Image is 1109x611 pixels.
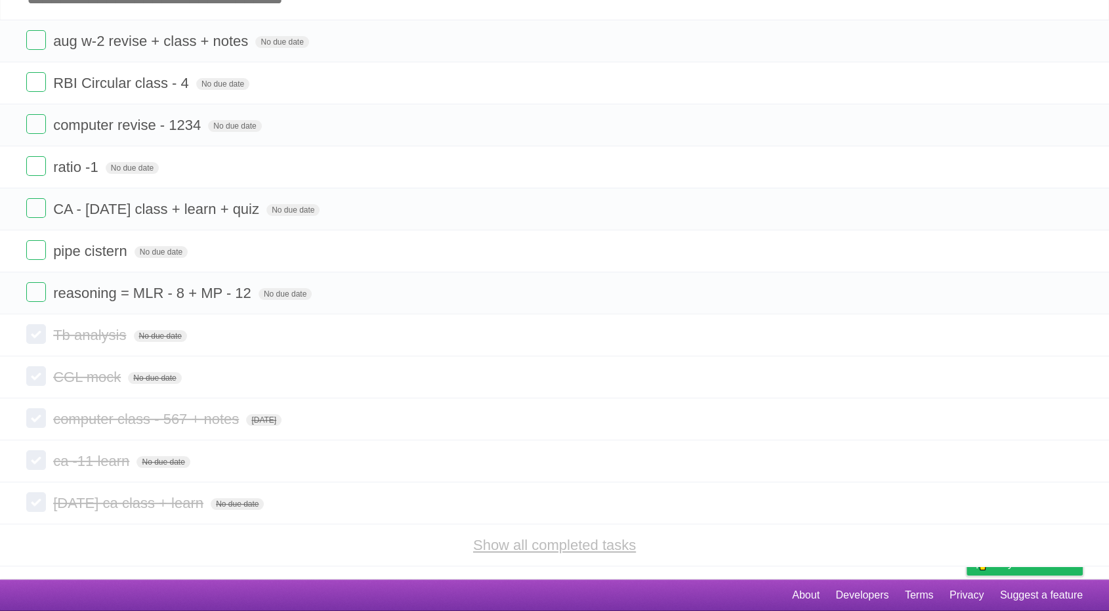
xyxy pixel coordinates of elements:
label: Done [26,492,46,512]
label: Done [26,366,46,386]
label: Done [26,324,46,344]
span: computer class - 567 + notes [53,411,242,427]
span: Tb analysis [53,327,129,343]
span: No due date [211,498,264,510]
span: ratio -1 [53,159,101,175]
span: No due date [255,36,308,48]
span: reasoning = MLR - 8 + MP - 12 [53,285,255,301]
a: Developers [835,583,889,608]
label: Done [26,450,46,470]
span: No due date [106,162,159,174]
label: Done [26,408,46,428]
a: Privacy [950,583,984,608]
span: CA - [DATE] class + learn + quiz [53,201,262,217]
span: CGL mock [53,369,124,385]
span: RBI Circular class - 4 [53,75,192,91]
span: Buy me a coffee [994,552,1076,575]
label: Done [26,72,46,92]
span: No due date [135,246,188,258]
a: Suggest a feature [1000,583,1083,608]
span: No due date [134,330,187,342]
span: [DATE] ca class + learn [53,495,207,511]
span: pipe cistern [53,243,131,259]
span: No due date [136,456,190,468]
span: aug w-2 revise + class + notes [53,33,251,49]
span: No due date [266,204,320,216]
span: No due date [196,78,249,90]
a: Terms [905,583,934,608]
span: No due date [208,120,261,132]
label: Done [26,198,46,218]
span: computer revise - 1234 [53,117,204,133]
span: No due date [259,288,312,300]
label: Done [26,240,46,260]
label: Done [26,156,46,176]
label: Done [26,114,46,134]
label: Done [26,282,46,302]
span: [DATE] [246,414,282,426]
span: No due date [128,372,181,384]
a: About [792,583,820,608]
label: Done [26,30,46,50]
a: Show all completed tasks [473,537,636,553]
span: ca -11 learn [53,453,133,469]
